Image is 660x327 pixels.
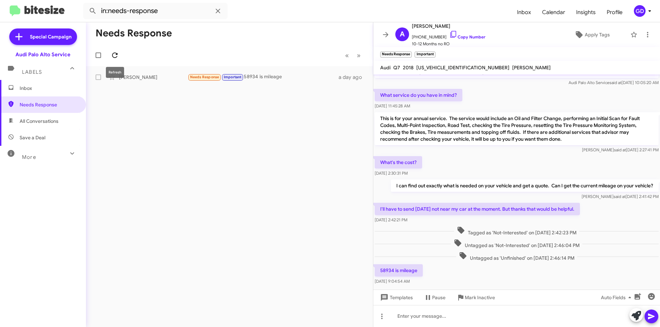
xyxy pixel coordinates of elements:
[380,51,412,58] small: Needs Response
[373,291,418,304] button: Templates
[379,291,413,304] span: Templates
[571,2,601,22] a: Insights
[582,194,659,199] span: [PERSON_NAME] [DATE] 2:41:42 PM
[418,291,451,304] button: Pause
[634,5,646,17] div: GD
[22,154,36,160] span: More
[432,291,445,304] span: Pause
[9,28,77,45] a: Special Campaign
[15,51,70,58] div: Audi Palo Alto Service
[345,51,349,60] span: «
[557,28,627,41] button: Apply Tags
[412,40,485,47] span: 10-12 Months no RO
[375,171,408,176] span: [DATE] 2:30:31 PM
[119,74,188,81] div: [PERSON_NAME]
[83,3,228,19] input: Search
[375,103,410,108] span: [DATE] 11:45:28 AM
[353,48,365,62] button: Next
[30,33,71,40] span: Special Campaign
[449,34,485,39] a: Copy Number
[380,65,390,71] span: Audi
[614,194,626,199] span: said at
[188,73,339,81] div: 58934 is mileage
[224,75,242,79] span: Important
[375,156,422,168] p: What's the cost?
[20,101,78,108] span: Needs Response
[375,217,407,222] span: [DATE] 2:42:21 PM
[465,291,495,304] span: Mark Inactive
[415,51,435,58] small: Important
[628,5,652,17] button: GD
[454,226,579,236] span: Tagged as 'Not-Interested' on [DATE] 2:42:23 PM
[20,134,45,141] span: Save a Deal
[375,279,410,284] span: [DATE] 9:04:54 AM
[341,48,365,62] nav: Page navigation example
[601,2,628,22] a: Profile
[106,67,124,78] div: Refresh
[20,118,58,125] span: All Conversations
[22,69,42,75] span: Labels
[375,89,462,101] p: What service do you have in mind?
[393,65,400,71] span: Q7
[456,252,577,261] span: Untagged as 'Unfinished' on [DATE] 2:46:14 PM
[614,147,626,152] span: said at
[341,48,353,62] button: Previous
[375,203,580,215] p: I'll have to send [DATE] not near my car at the moment. But thanks that would be helpful.
[403,65,414,71] span: 2018
[595,291,639,304] button: Auto Fields
[96,28,172,39] h1: Needs Response
[412,30,485,40] span: [PHONE_NUMBER]
[190,75,219,79] span: Needs Response
[451,291,500,304] button: Mark Inactive
[512,65,551,71] span: [PERSON_NAME]
[511,2,537,22] a: Inbox
[451,239,582,249] span: Untagged as 'Not-Interested' on [DATE] 2:46:04 PM
[391,179,659,192] p: I can find out exactly what is needed on your vehicle and get a quote. Can I get the current mile...
[339,74,367,81] div: a day ago
[609,80,621,85] span: said at
[601,291,634,304] span: Auto Fields
[375,264,423,277] p: 58934 is mileage
[416,65,509,71] span: [US_VEHICLE_IDENTIFICATION_NUMBER]
[412,22,485,30] span: [PERSON_NAME]
[375,112,659,145] p: This is for your annual service. The service would include an Oil and Filter Change, performing a...
[400,29,405,40] span: A
[585,28,610,41] span: Apply Tags
[357,51,361,60] span: »
[537,2,571,22] a: Calendar
[569,80,659,85] span: Audi Palo Alto Service [DATE] 10:05:20 AM
[20,85,78,92] span: Inbox
[582,147,659,152] span: [PERSON_NAME] [DATE] 2:27:41 PM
